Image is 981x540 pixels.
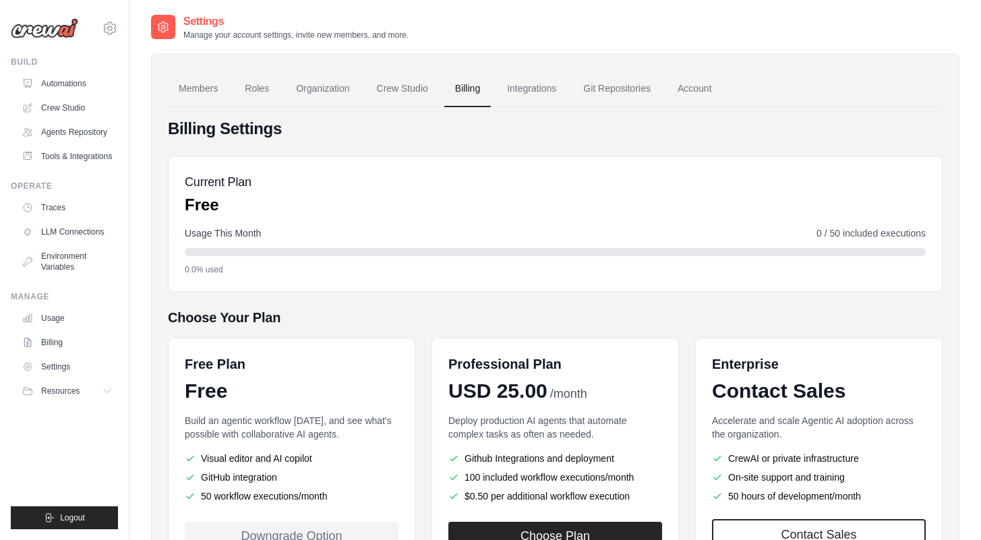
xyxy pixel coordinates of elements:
[448,379,547,403] span: USD 25.00
[712,471,926,484] li: On-site support and training
[448,471,662,484] li: 100 included workflow executions/month
[16,73,118,94] a: Automations
[234,71,280,107] a: Roles
[11,57,118,67] div: Build
[712,452,926,465] li: CrewAI or private infrastructure
[41,386,80,396] span: Resources
[712,414,926,441] p: Accelerate and scale Agentic AI adoption across the organization.
[185,414,398,441] p: Build an agentic workflow [DATE], and see what's possible with collaborative AI agents.
[16,380,118,402] button: Resources
[11,18,78,38] img: Logo
[712,379,926,403] div: Contact Sales
[183,30,409,40] p: Manage your account settings, invite new members, and more.
[168,308,943,327] h5: Choose Your Plan
[285,71,360,107] a: Organization
[16,245,118,278] a: Environment Variables
[16,197,118,218] a: Traces
[185,194,251,216] p: Free
[448,452,662,465] li: Github Integrations and deployment
[185,489,398,503] li: 50 workflow executions/month
[496,71,567,107] a: Integrations
[11,291,118,302] div: Manage
[448,489,662,503] li: $0.50 per additional workflow execution
[11,506,118,529] button: Logout
[60,512,85,523] span: Logout
[183,13,409,30] h2: Settings
[572,71,661,107] a: Git Repositories
[16,332,118,353] a: Billing
[185,452,398,465] li: Visual editor and AI copilot
[16,121,118,143] a: Agents Repository
[185,379,398,403] div: Free
[185,227,261,240] span: Usage This Month
[366,71,439,107] a: Crew Studio
[448,414,662,441] p: Deploy production AI agents that automate complex tasks as often as needed.
[185,471,398,484] li: GitHub integration
[168,71,229,107] a: Members
[16,307,118,329] a: Usage
[168,118,943,140] h4: Billing Settings
[712,355,926,373] h6: Enterprise
[16,221,118,243] a: LLM Connections
[11,181,118,191] div: Operate
[816,227,926,240] span: 0 / 50 included executions
[185,355,245,373] h6: Free Plan
[16,97,118,119] a: Crew Studio
[16,146,118,167] a: Tools & Integrations
[712,489,926,503] li: 50 hours of development/month
[448,355,562,373] h6: Professional Plan
[185,264,223,275] span: 0.0% used
[185,173,251,191] h5: Current Plan
[550,385,587,403] span: /month
[667,71,723,107] a: Account
[16,356,118,378] a: Settings
[444,71,491,107] a: Billing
